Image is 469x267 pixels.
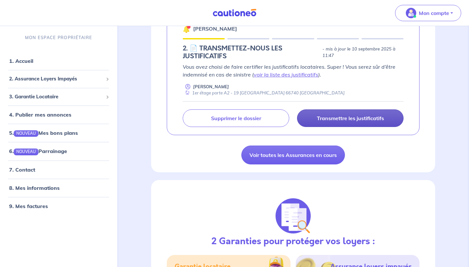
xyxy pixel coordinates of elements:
[183,45,404,60] div: state: DOCUMENTS-IN-PENDING, Context: NEW,CHOOSE-CERTIFICATE,ALONE,LESSOR-DOCUMENTS
[297,109,404,127] a: Transmettre les justificatifs
[276,198,311,233] img: justif-loupe
[193,84,229,90] p: [PERSON_NAME]
[211,115,261,121] p: Supprimer le dossier
[9,93,103,101] span: 3. Garantie Locataire
[9,58,33,64] a: 1. Accueil
[210,9,259,17] img: Cautioneo
[9,75,103,83] span: 2. Assurance Loyers Impayés
[406,8,416,18] img: illu_account_valid_menu.svg
[254,71,318,78] a: voir la liste des justificatifs
[3,145,115,158] div: 6.NOUVEAUParrainage
[3,200,115,213] div: 9. Mes factures
[9,185,60,191] a: 8. Mes informations
[419,9,449,17] p: Mon compte
[3,54,115,67] div: 1. Accueil
[183,63,404,78] p: Vous avez choisi de faire certifier les justificatifs locataires. Super ! Vous serez sûr d’être i...
[183,25,191,33] img: 🔔
[193,25,237,33] p: [PERSON_NAME]
[9,203,48,209] a: 9. Mes factures
[241,146,345,164] a: Voir toutes les Assurances en cours
[3,73,115,85] div: 2. Assurance Loyers Impayés
[3,108,115,121] div: 4. Publier mes annonces
[183,45,320,60] h5: 2.︎ 📄 TRANSMETTEZ-NOUS LES JUSTIFICATIFS
[25,35,92,41] p: MON ESPACE PROPRIÉTAIRE
[322,46,404,59] p: - mis à jour le 10 septembre 2025 à 11:47
[9,130,78,136] a: 5.NOUVEAUMes bons plans
[9,166,35,173] a: 7. Contact
[3,163,115,176] div: 7. Contact
[3,91,115,103] div: 3. Garantie Locataire
[3,126,115,139] div: 5.NOUVEAUMes bons plans
[395,5,461,21] button: illu_account_valid_menu.svgMon compte
[211,236,375,247] h3: 2 Garanties pour protéger vos loyers :
[9,148,67,154] a: 6.NOUVEAUParrainage
[183,90,345,96] div: 1er étage porte A2 - 19 [GEOGRAPHIC_DATA] 66740 [GEOGRAPHIC_DATA]
[3,181,115,194] div: 8. Mes informations
[317,115,384,121] p: Transmettre les justificatifs
[9,111,71,118] a: 4. Publier mes annonces
[183,109,289,127] a: Supprimer le dossier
